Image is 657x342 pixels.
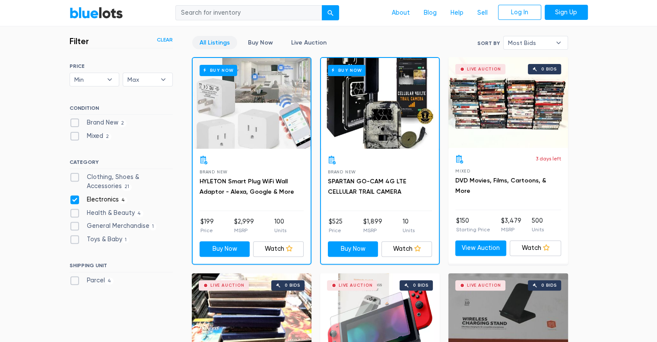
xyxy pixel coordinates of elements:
li: 100 [274,217,286,234]
h6: PRICE [70,63,173,69]
li: 500 [532,216,544,233]
h6: SHIPPING UNIT [70,262,173,272]
span: Brand New [328,169,356,174]
p: Price [200,227,214,234]
div: 0 bids [413,283,428,288]
a: Watch [253,241,304,257]
h6: CONDITION [70,105,173,115]
span: Min [74,73,103,86]
b: ▾ [101,73,119,86]
a: Buy Now [200,241,250,257]
label: Electronics [70,195,128,205]
div: 0 bids [541,67,557,71]
a: SPARTAN GO-CAM 4G LTE CELLULAR TRAIL CAMERA [328,178,406,195]
div: Live Auction [467,67,501,71]
a: Blog [417,5,444,21]
a: View Auction [455,240,507,256]
li: $150 [456,216,490,233]
span: 4 [135,210,144,217]
p: Price [329,227,343,234]
label: Sort By [477,39,500,47]
p: Units [403,227,415,234]
li: $199 [200,217,214,234]
li: $525 [329,217,343,234]
div: 0 bids [285,283,300,288]
span: 2 [103,133,112,140]
p: Units [532,226,544,233]
span: 4 [105,278,114,284]
span: 4 [119,197,128,204]
span: Mixed [455,169,470,173]
a: All Listings [192,36,237,49]
li: $2,999 [234,217,254,234]
p: MSRP [234,227,254,234]
p: Units [274,227,286,234]
span: 1 [122,237,130,243]
a: Log In [498,5,541,20]
label: Health & Beauty [70,208,144,218]
a: Live Auction 0 bids [448,57,568,148]
p: Starting Price [456,226,490,233]
label: General Merchandise [70,221,157,231]
div: 0 bids [541,283,557,288]
p: 3 days left [536,155,561,163]
a: Buy Now [328,241,378,257]
li: $1,899 [363,217,382,234]
a: BlueLots [70,6,123,19]
a: Buy Now [241,36,280,49]
label: Parcel [70,276,114,285]
label: Mixed [70,131,112,141]
a: Live Auction [284,36,334,49]
a: Buy Now [193,58,311,149]
label: Clothing, Shoes & Accessories [70,173,173,191]
span: 1 [149,223,157,230]
span: 2 [118,120,127,127]
p: MSRP [363,227,382,234]
h3: Filter [70,36,89,46]
li: 10 [403,217,415,234]
span: 21 [122,184,132,191]
h6: CATEGORY [70,159,173,169]
a: Help [444,5,470,21]
span: Max [127,73,156,86]
h6: Buy Now [200,65,237,76]
a: About [385,5,417,21]
div: Live Auction [467,283,501,288]
h6: Buy Now [328,65,365,76]
a: Buy Now [321,58,439,149]
li: $3,479 [501,216,521,233]
p: MSRP [501,226,521,233]
a: Sell [470,5,495,21]
span: Brand New [200,169,228,174]
b: ▾ [154,73,172,86]
div: Live Auction [210,283,244,288]
a: Watch [381,241,432,257]
span: Most Bids [508,36,551,49]
a: Clear [157,36,173,44]
a: Watch [510,240,561,256]
label: Toys & Baby [70,235,130,244]
input: Search for inventory [175,5,322,21]
div: Live Auction [339,283,373,288]
a: HYLETON Smart Plug WiFi Wall Adaptor - Alexa, Google & More [200,178,294,195]
label: Brand New [70,118,127,128]
a: Sign Up [545,5,588,20]
b: ▾ [549,36,568,49]
a: DVD Movies, Films, Cartoons, & More [455,177,546,195]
